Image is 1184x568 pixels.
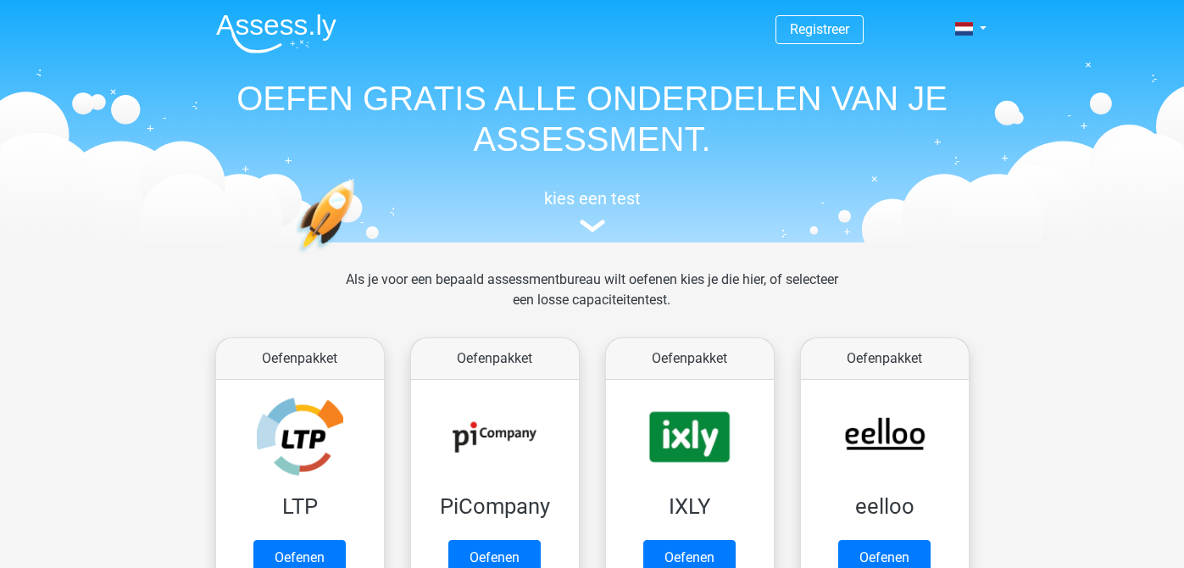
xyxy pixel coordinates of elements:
[203,188,982,233] a: kies een test
[296,180,420,333] img: oefenen
[790,21,849,37] a: Registreer
[216,14,336,53] img: Assessly
[203,78,982,159] h1: OEFEN GRATIS ALLE ONDERDELEN VAN JE ASSESSMENT.
[203,188,982,209] h5: kies een test
[580,220,605,232] img: assessment
[332,270,852,331] div: Als je voor een bepaald assessmentbureau wilt oefenen kies je die hier, of selecteer een losse ca...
